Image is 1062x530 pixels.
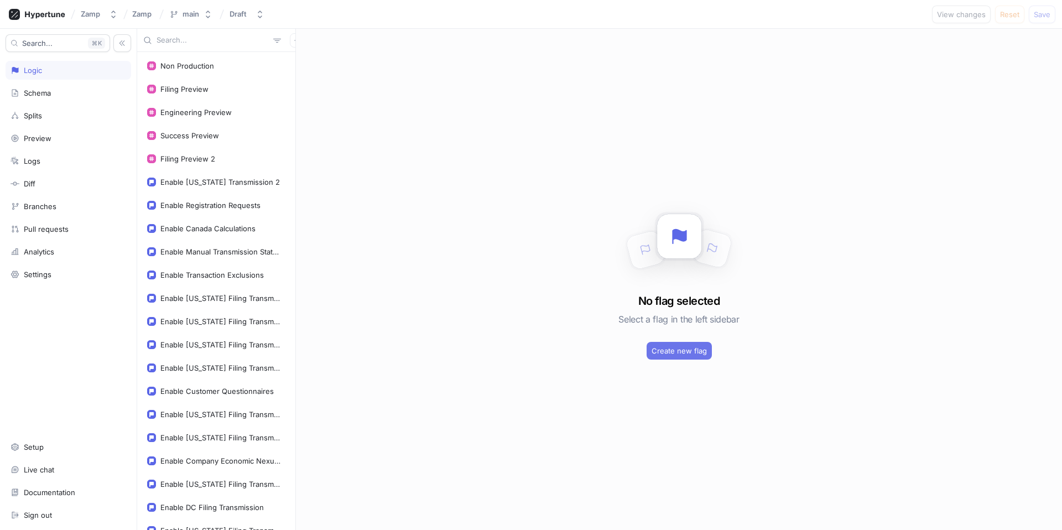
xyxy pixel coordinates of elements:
[1029,6,1055,23] button: Save
[24,157,40,165] div: Logs
[995,6,1024,23] button: Reset
[160,178,280,186] div: Enable [US_STATE] Transmission 2
[160,61,214,70] div: Non Production
[160,224,256,233] div: Enable Canada Calculations
[647,342,712,360] button: Create new flag
[22,40,53,46] span: Search...
[160,154,215,163] div: Filing Preview 2
[160,247,281,256] div: Enable Manual Transmission Status Update
[24,225,69,233] div: Pull requests
[24,89,51,97] div: Schema
[24,270,51,279] div: Settings
[24,66,42,75] div: Logic
[1034,11,1050,18] span: Save
[24,134,51,143] div: Preview
[165,5,217,23] button: main
[937,11,986,18] span: View changes
[157,35,269,46] input: Search...
[160,294,281,303] div: Enable [US_STATE] Filing Transmission
[160,201,261,210] div: Enable Registration Requests
[225,5,269,23] button: Draft
[160,271,264,279] div: Enable Transaction Exclusions
[160,363,281,372] div: Enable [US_STATE] Filing Transmission
[160,503,264,512] div: Enable DC Filing Transmission
[88,38,105,49] div: K
[183,9,199,19] div: main
[24,179,35,188] div: Diff
[1000,11,1019,18] span: Reset
[6,34,110,52] button: Search...K
[24,465,54,474] div: Live chat
[160,340,281,349] div: Enable [US_STATE] Filing Transmission
[24,488,75,497] div: Documentation
[160,387,274,396] div: Enable Customer Questionnaires
[24,247,54,256] div: Analytics
[76,5,122,23] button: Zamp
[132,10,152,18] span: Zamp
[160,108,232,117] div: Engineering Preview
[160,410,281,419] div: Enable [US_STATE] Filing Transmission
[160,480,281,489] div: Enable [US_STATE] Filing Transmission
[618,309,739,329] h5: Select a flag in the left sidebar
[6,483,131,502] a: Documentation
[24,202,56,211] div: Branches
[652,347,707,354] span: Create new flag
[932,6,991,23] button: View changes
[230,9,247,19] div: Draft
[160,131,219,140] div: Success Preview
[160,433,281,442] div: Enable [US_STATE] Filing Transmission
[24,111,42,120] div: Splits
[24,443,44,451] div: Setup
[160,317,281,326] div: Enable [US_STATE] Filing Transmission
[638,293,720,309] h3: No flag selected
[160,85,209,93] div: Filing Preview
[24,511,52,519] div: Sign out
[81,9,100,19] div: Zamp
[160,456,281,465] div: Enable Company Economic Nexus Report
